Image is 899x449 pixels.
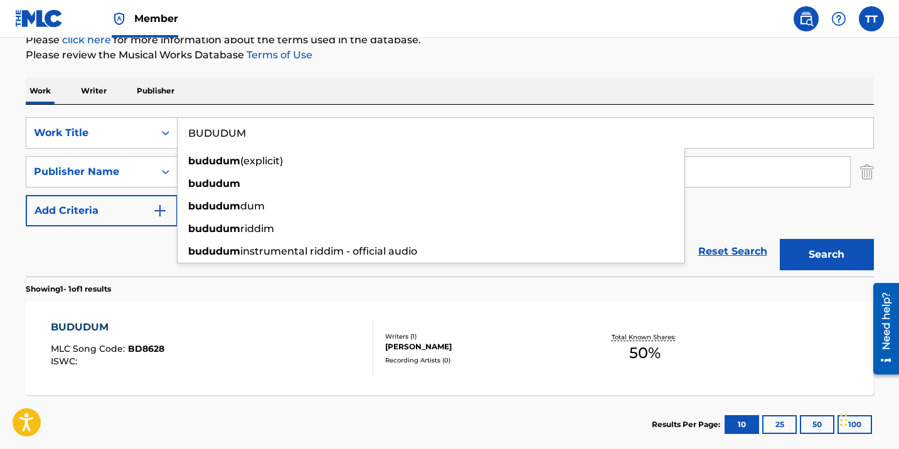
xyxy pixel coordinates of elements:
div: Writers ( 1 ) [385,332,575,341]
a: Terms of Use [244,49,312,61]
img: Top Rightsholder [112,11,127,26]
button: Add Criteria [26,195,178,226]
form: Search Form [26,117,874,277]
div: [PERSON_NAME] [385,341,575,352]
div: Help [826,6,851,31]
a: BUDUDUMMLC Song Code:BD8628ISWC:Writers (1)[PERSON_NAME]Recording Artists (0)Total Known Shares:50% [26,301,874,395]
span: (explicit) [240,155,283,167]
p: Publisher [133,78,178,104]
button: 50 [800,415,834,434]
span: Member [134,11,178,26]
img: help [831,11,846,26]
p: Results Per Page: [652,419,723,430]
strong: bududum [188,200,240,212]
strong: bududum [188,155,240,167]
p: Work [26,78,55,104]
button: 25 [762,415,797,434]
strong: bududum [188,223,240,235]
span: BD8628 [128,343,164,354]
strong: bududum [188,245,240,257]
span: riddim [240,223,274,235]
a: Reset Search [692,238,774,265]
img: 9d2ae6d4665cec9f34b9.svg [152,203,168,218]
span: instrumental riddim - official audio [240,245,417,257]
p: Showing 1 - 1 of 1 results [26,283,111,295]
img: Delete Criterion [860,156,874,188]
div: Publisher Name [34,164,147,179]
span: ISWC : [51,356,80,367]
iframe: Chat Widget [836,389,899,449]
button: 10 [725,415,759,434]
img: MLC Logo [15,9,63,28]
p: Please review the Musical Works Database [26,48,874,63]
div: User Menu [859,6,884,31]
div: BUDUDUM [51,320,164,335]
button: Search [780,239,874,270]
strong: bududum [188,177,240,189]
p: Total Known Shares: [612,332,679,342]
span: 50 % [629,342,661,364]
a: Public Search [794,6,819,31]
div: Work Title [34,125,147,140]
p: Writer [77,78,110,104]
span: MLC Song Code : [51,343,128,354]
img: search [799,11,814,26]
iframe: Resource Center [864,278,899,379]
a: click here [62,34,111,46]
p: Please for more information about the terms used in the database. [26,33,874,48]
div: Recording Artists ( 0 ) [385,356,575,365]
span: dum [240,200,265,212]
div: Drag [840,401,848,439]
